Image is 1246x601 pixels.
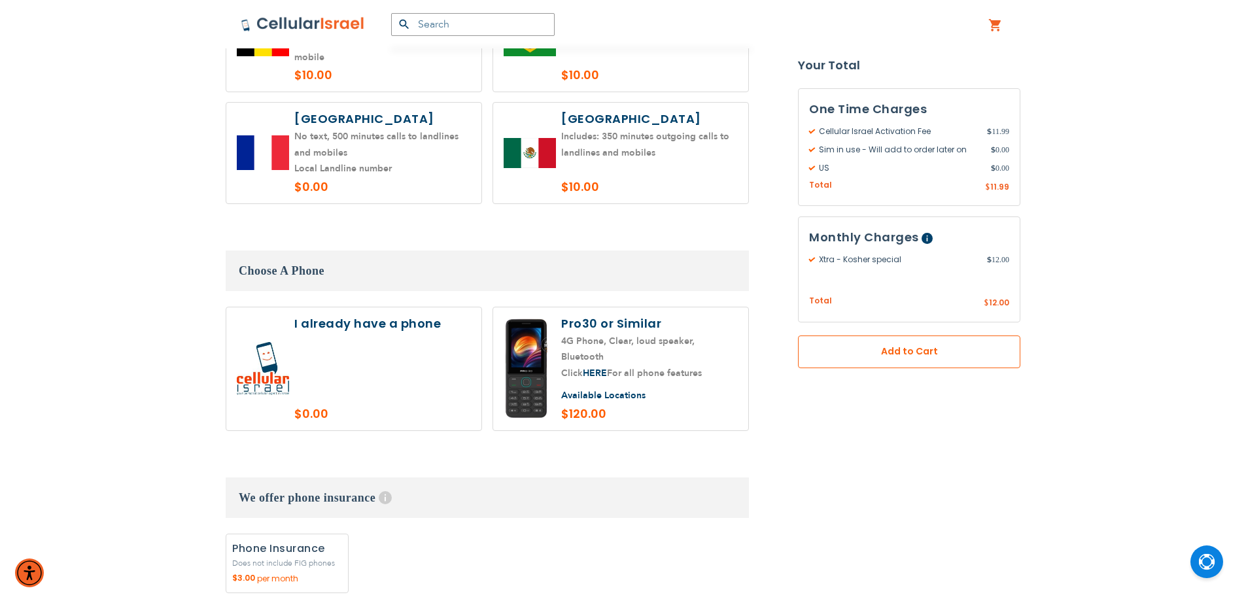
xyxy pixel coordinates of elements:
span: 12.00 [989,298,1009,309]
span: Choose A Phone [239,264,324,277]
span: 11.99 [990,181,1009,192]
span: $ [987,254,992,266]
span: $ [991,144,995,156]
span: Sim in use - Will add to order later on [809,144,991,156]
button: Add to Cart [798,335,1020,368]
span: Monthly Charges [809,230,919,246]
span: Help [922,233,933,245]
span: $ [991,162,995,174]
strong: Your Total [798,56,1020,75]
img: Cellular Israel Logo [241,16,365,32]
span: Total [809,179,832,192]
span: US [809,162,991,174]
a: Available Locations [561,389,646,402]
span: 11.99 [987,126,1009,137]
span: Help [379,491,392,504]
a: HERE [583,367,607,379]
h3: We offer phone insurance [226,477,749,518]
span: $ [987,126,992,137]
span: Total [809,296,832,308]
input: Search [391,13,555,36]
span: Xtra - Kosher special [809,254,987,266]
span: $ [985,182,990,194]
span: Add to Cart [841,345,977,359]
span: 0.00 [991,162,1009,174]
h3: One Time Charges [809,99,1009,119]
span: Cellular Israel Activation Fee [809,126,987,137]
span: 12.00 [987,254,1009,266]
div: Accessibility Menu [15,558,44,587]
span: $ [984,298,989,310]
span: 0.00 [991,144,1009,156]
